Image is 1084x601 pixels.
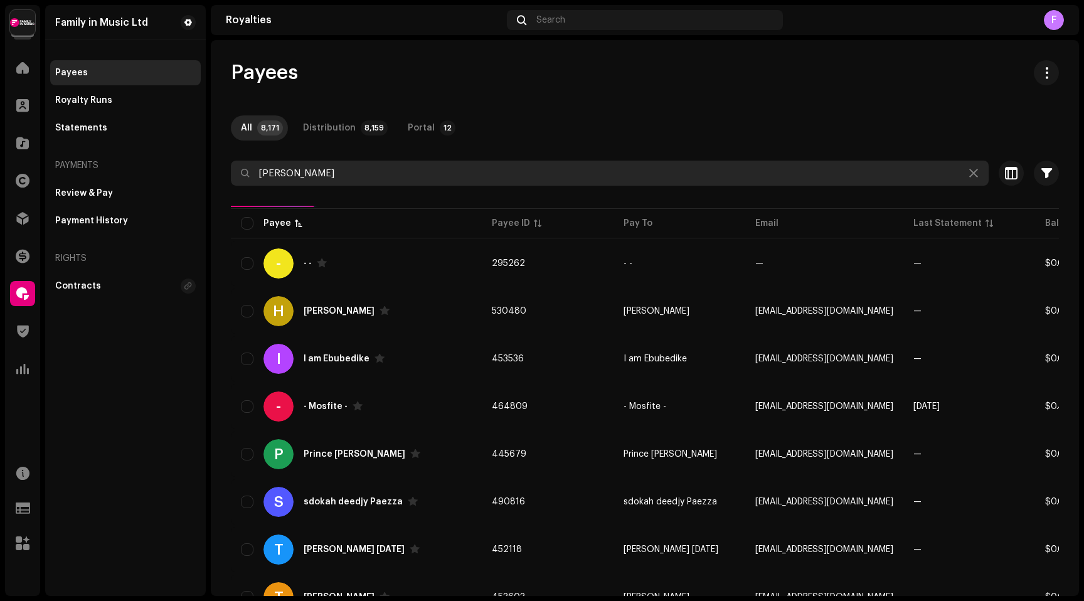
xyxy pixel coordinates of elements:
[55,95,112,105] div: Royalty Runs
[913,497,922,506] span: —
[50,243,201,274] re-a-nav-header: Rights
[50,208,201,233] re-m-nav-item: Payment History
[55,188,113,198] div: Review & Pay
[50,181,201,206] re-m-nav-item: Review & Pay
[263,248,294,279] div: -
[10,10,35,35] img: ba434c0e-adff-4f5d-92d2-2f2b5241b264
[241,115,252,141] div: All
[624,545,718,554] span: Tosi Femi Sunday
[755,354,893,363] span: eugenealanj386@gmail.com
[1045,307,1070,316] span: $0.00
[263,344,294,374] div: I
[755,402,893,411] span: aepheikki@gmail.com
[304,450,405,459] div: Prince George jumbo
[1045,402,1070,411] span: $0.46
[492,450,526,459] span: 445679
[624,402,666,411] span: - Mosfite -
[913,450,922,459] span: —
[624,450,717,459] span: Prince George jumbo
[263,217,291,230] div: Payee
[1045,259,1070,268] span: $0.00
[755,450,893,459] span: donprincemrblender100@gmail.com
[755,307,893,316] span: jona.hastings@gmail.com
[913,217,982,230] div: Last Statement
[263,391,294,422] div: -
[492,545,522,554] span: 452118
[263,296,294,326] div: H
[913,259,922,268] span: —
[304,307,375,316] div: Hastings Jonathan
[304,354,369,363] div: I am Ebubedike
[492,259,525,268] span: 295262
[624,259,632,268] span: - -
[257,120,283,136] p-badge: 8,171
[1045,450,1070,459] span: $0.00
[492,497,525,506] span: 490816
[50,274,201,299] re-m-nav-item: Contracts
[263,487,294,517] div: S
[55,216,128,226] div: Payment History
[624,354,687,363] span: I am Ebubedike
[408,115,435,141] div: Portal
[1045,545,1070,554] span: $0.00
[1044,10,1064,30] div: F
[913,545,922,554] span: —
[55,68,88,78] div: Payees
[755,497,893,506] span: skysdokahdeedjychavalaa@gmail.com
[624,497,717,506] span: sdokah deedjy Paezza
[624,307,689,316] span: Hastings Jonathan
[263,535,294,565] div: T
[304,497,403,506] div: sdokah deedjy Paezza
[536,15,565,25] span: Search
[755,545,893,554] span: femmistringz2020@gmail.com
[492,307,526,316] span: 530480
[913,402,940,411] span: Jun 2025
[492,402,528,411] span: 464809
[492,217,530,230] div: Payee ID
[55,123,107,133] div: Statements
[50,115,201,141] re-m-nav-item: Statements
[303,115,356,141] div: Distribution
[231,161,989,186] input: Search
[304,545,405,554] div: Tosi Femi Sunday
[50,88,201,113] re-m-nav-item: Royalty Runs
[913,307,922,316] span: —
[755,259,763,268] span: —
[50,151,201,181] re-a-nav-header: Payments
[492,354,524,363] span: 453536
[361,120,388,136] p-badge: 8,159
[440,120,455,136] p-badge: 12
[304,259,312,268] div: - -
[1045,497,1070,506] span: $0.00
[231,60,298,85] span: Payees
[1045,354,1070,363] span: $0.00
[55,18,148,28] div: Family in Music Ltd
[263,439,294,469] div: P
[1045,217,1081,230] div: Balance
[304,402,348,411] div: - Mosfite -
[913,354,922,363] span: —
[50,60,201,85] re-m-nav-item: Payees
[226,15,502,25] div: Royalties
[55,281,101,291] div: Contracts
